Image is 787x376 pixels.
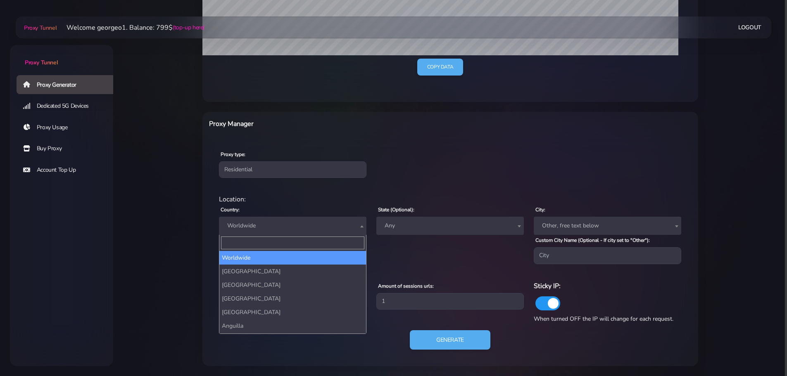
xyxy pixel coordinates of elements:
[17,97,120,116] a: Dedicated 5G Devices
[214,271,687,281] div: Proxy Settings:
[25,59,58,66] span: Proxy Tunnel
[535,206,545,213] label: City:
[378,206,414,213] label: State (Optional):
[219,251,366,265] li: Worldwide
[219,292,366,305] li: [GEOGRAPHIC_DATA]
[221,151,245,158] label: Proxy type:
[221,206,240,213] label: Country:
[219,319,366,333] li: Anguilla
[57,23,204,33] li: Welcome georgeo1. Balance: 799$
[381,220,519,232] span: Any
[17,161,120,180] a: Account Top Up
[17,75,120,94] a: Proxy Generator
[747,336,777,366] iframe: Webchat Widget
[410,330,490,350] button: Generate
[219,305,366,319] li: [GEOGRAPHIC_DATA]
[173,23,204,32] a: (top-up here)
[24,24,57,32] span: Proxy Tunnel
[17,139,120,158] a: Buy Proxy
[534,247,681,264] input: City
[22,21,57,34] a: Proxy Tunnel
[224,220,361,232] span: Worldwide
[219,278,366,292] li: [GEOGRAPHIC_DATA]
[219,333,366,346] li: [GEOGRAPHIC_DATA]
[534,281,681,291] h6: Sticky IP:
[219,217,366,235] span: Worldwide
[534,315,673,323] span: When turned OFF the IP will change for each request.
[209,118,486,129] h6: Proxy Manager
[376,217,524,235] span: Any
[535,236,650,244] label: Custom City Name (Optional - If city set to "Other"):
[219,265,366,278] li: [GEOGRAPHIC_DATA]
[378,282,434,290] label: Amount of sessions urls:
[534,217,681,235] span: Other, free text below
[214,194,687,204] div: Location:
[221,236,364,249] input: Search
[417,59,463,76] a: Copy data
[539,220,676,232] span: Other, free text below
[10,45,113,67] a: Proxy Tunnel
[17,118,120,137] a: Proxy Usage
[738,20,761,35] a: Logout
